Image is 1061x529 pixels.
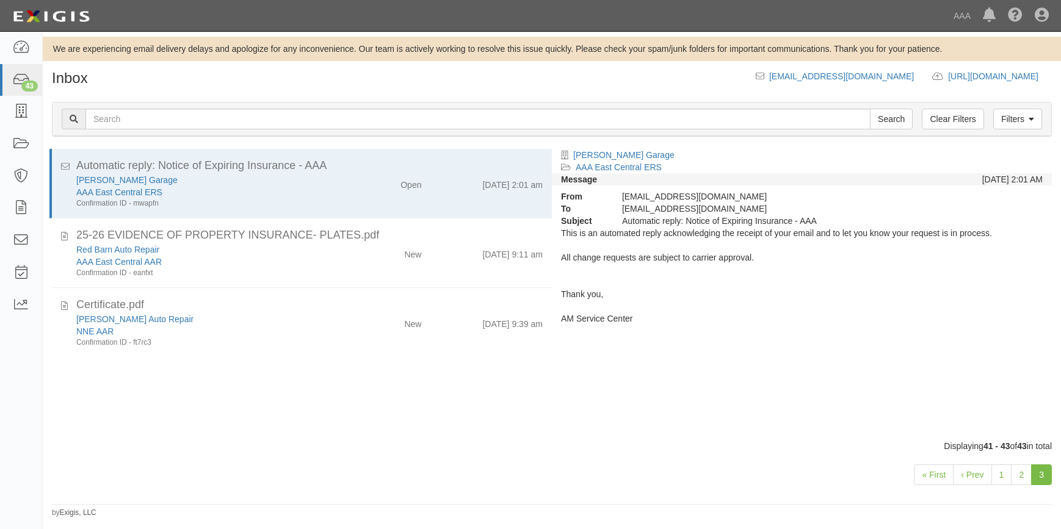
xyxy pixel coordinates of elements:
[76,158,543,174] div: Automatic reply: Notice of Expiring Insurance - AAA
[576,162,662,172] a: AAA East Central ERS
[76,297,543,313] div: Certificate.pdf
[991,464,1012,485] a: 1
[76,187,162,197] a: AAA East Central ERS
[769,71,914,81] a: [EMAIL_ADDRESS][DOMAIN_NAME]
[983,441,1010,451] b: 41 - 43
[922,109,983,129] a: Clear Filters
[76,256,341,268] div: AAA East Central AAR
[948,71,1052,81] a: [URL][DOMAIN_NAME]
[43,440,1061,452] div: Displaying of in total
[613,190,918,203] div: [EMAIL_ADDRESS][DOMAIN_NAME]
[9,5,93,27] img: logo-5460c22ac91f19d4615b14bd174203de0afe785f0fc80cf4dbbc73dc1793850b.png
[552,227,1052,325] div: This is an automated reply acknowledging the receipt of your email and to let you know your reque...
[76,314,194,324] a: [PERSON_NAME] Auto Repair
[482,174,543,191] div: [DATE] 2:01 am
[52,508,96,518] small: by
[561,175,597,184] strong: Message
[43,43,1061,55] div: We are experiencing email delivery delays and apologize for any inconvenience. Our team is active...
[613,203,918,215] div: agreement-atkyf3@ace.complianz.com
[993,109,1042,129] a: Filters
[76,337,341,348] div: Confirmation ID - ft7rc3
[947,4,977,28] a: AAA
[404,243,421,261] div: New
[76,326,114,336] a: NNE AAR
[914,464,954,485] a: « First
[552,215,613,227] strong: Subject
[52,70,88,86] h1: Inbox
[1008,9,1023,23] i: Help Center - Complianz
[60,508,96,517] a: Exigis, LLC
[21,81,38,92] div: 43
[400,174,421,191] div: Open
[76,268,341,278] div: Confirmation ID - eanfxt
[76,313,341,325] div: Forrest Howes Auto Repair
[76,198,341,209] div: Confirmation ID - mwapfn
[76,175,178,185] a: [PERSON_NAME] Garage
[552,203,613,215] strong: To
[76,325,341,337] div: NNE AAR
[85,109,871,129] input: Search
[613,215,918,227] div: Automatic reply: Notice of Expiring Insurance - AAA
[982,173,1043,185] div: [DATE] 2:01 AM
[76,245,159,254] a: Red Barn Auto Repair
[76,228,543,243] div: 25-26 EVIDENCE OF PROPERTY INSURANCE- PLATES.pdf
[1017,441,1027,451] b: 43
[76,257,162,267] a: AAA East Central AAR
[404,313,421,330] div: New
[1031,464,1052,485] a: 3
[482,313,543,330] div: [DATE] 9:39 am
[482,243,543,261] div: [DATE] 9:11 am
[573,150,675,160] a: [PERSON_NAME] Garage
[552,190,613,203] strong: From
[953,464,991,485] a: ‹ Prev
[870,109,913,129] input: Search
[1011,464,1032,485] a: 2
[76,243,341,256] div: Red Barn Auto Repair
